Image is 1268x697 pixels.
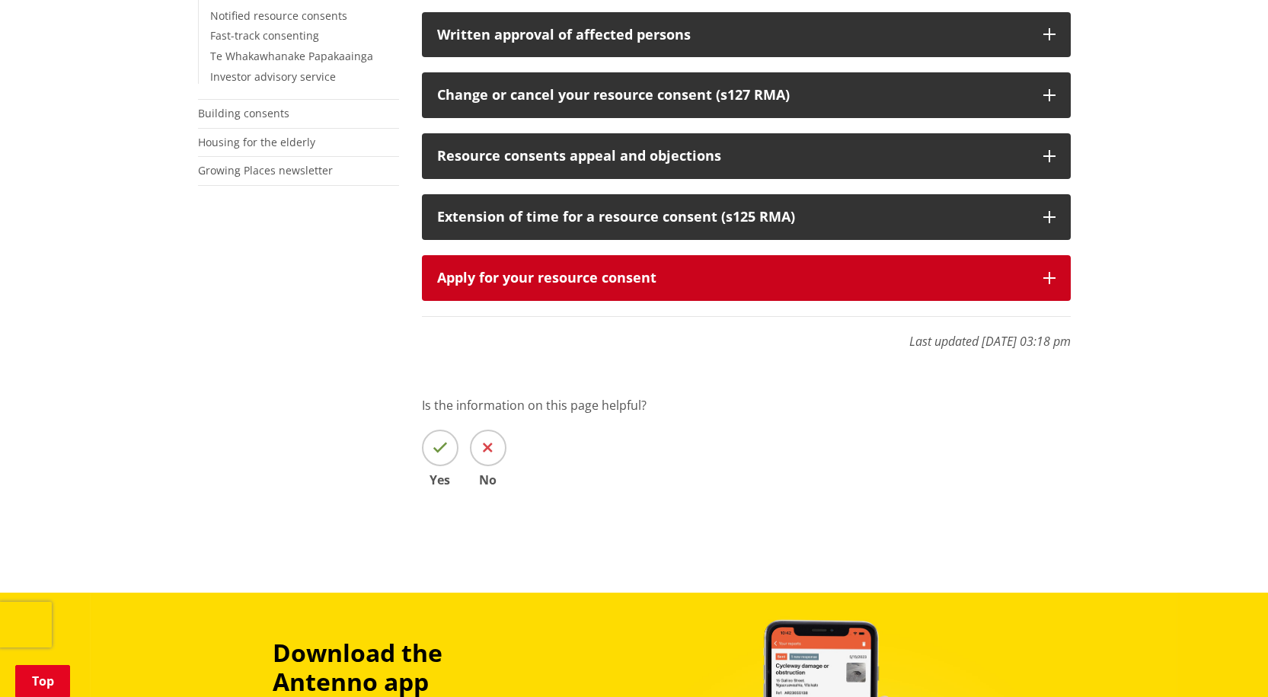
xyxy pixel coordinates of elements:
button: Extension of time for a resource consent (s125 RMA) [422,194,1071,240]
div: Extension of time for a resource consent (s125 RMA) [437,209,1028,225]
button: Written approval of affected persons [422,12,1071,58]
div: Change or cancel your resource consent (s127 RMA) [437,88,1028,103]
p: Is the information on this page helpful? [422,396,1071,414]
span: Yes [422,474,458,486]
h3: Download the Antenno app [273,638,548,697]
a: Fast-track consenting [210,28,319,43]
button: Change or cancel your resource consent (s127 RMA) [422,72,1071,118]
a: Building consents [198,106,289,120]
a: Te Whakawhanake Papakaainga [210,49,373,63]
button: Apply for your resource consent [422,255,1071,301]
a: Top [15,665,70,697]
a: Growing Places newsletter [198,163,333,177]
a: Notified resource consents [210,8,347,23]
iframe: Messenger Launcher [1198,633,1253,688]
div: Resource consents appeal and objections [437,149,1028,164]
div: Apply for your resource consent [437,270,1028,286]
p: Last updated [DATE] 03:18 pm [422,316,1071,350]
div: Written approval of affected persons [437,27,1028,43]
button: Resource consents appeal and objections [422,133,1071,179]
a: Investor advisory service [210,69,336,84]
span: No [470,474,506,486]
a: Housing for the elderly [198,135,315,149]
